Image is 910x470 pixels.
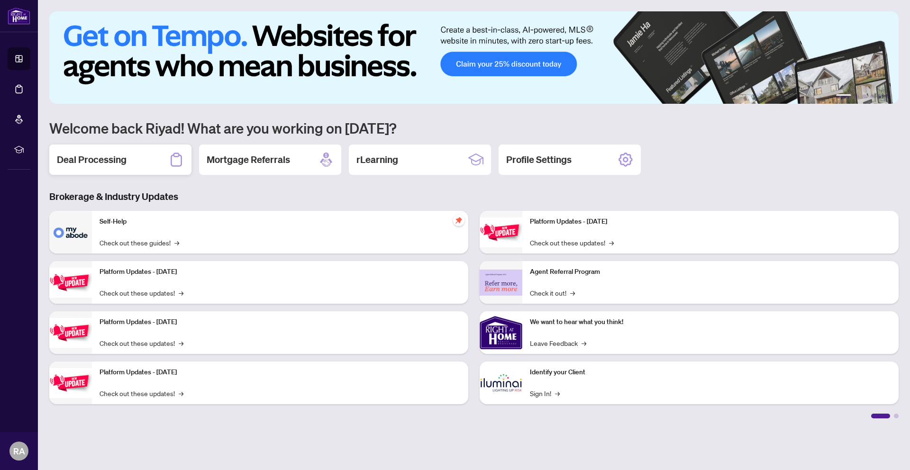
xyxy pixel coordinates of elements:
[855,94,859,98] button: 2
[480,270,522,296] img: Agent Referral Program
[49,211,92,253] img: Self-Help
[49,318,92,348] img: Platform Updates - July 21, 2025
[530,237,614,248] a: Check out these updates!→
[100,338,183,348] a: Check out these updates!→
[530,217,891,227] p: Platform Updates - [DATE]
[100,388,183,398] a: Check out these updates!→
[885,94,889,98] button: 6
[100,237,179,248] a: Check out these guides!→
[480,311,522,354] img: We want to hear what you think!
[179,338,183,348] span: →
[555,388,560,398] span: →
[100,367,461,378] p: Platform Updates - [DATE]
[530,388,560,398] a: Sign In!→
[530,288,575,298] a: Check it out!→
[878,94,882,98] button: 5
[872,437,901,465] button: Open asap
[530,338,586,348] a: Leave Feedback→
[13,444,25,458] span: RA
[57,153,127,166] h2: Deal Processing
[100,288,183,298] a: Check out these updates!→
[863,94,866,98] button: 3
[530,367,891,378] p: Identify your Client
[49,368,92,398] img: Platform Updates - July 8, 2025
[609,237,614,248] span: →
[582,338,586,348] span: →
[49,268,92,298] img: Platform Updates - September 16, 2025
[100,217,461,227] p: Self-Help
[453,215,464,226] span: pushpin
[570,288,575,298] span: →
[530,267,891,277] p: Agent Referral Program
[356,153,398,166] h2: rLearning
[480,362,522,404] img: Identify your Client
[174,237,179,248] span: →
[870,94,874,98] button: 4
[100,267,461,277] p: Platform Updates - [DATE]
[100,317,461,327] p: Platform Updates - [DATE]
[49,190,899,203] h3: Brokerage & Industry Updates
[836,94,851,98] button: 1
[49,119,899,137] h1: Welcome back Riyad! What are you working on [DATE]?
[480,217,522,247] img: Platform Updates - June 23, 2025
[179,288,183,298] span: →
[8,7,30,25] img: logo
[49,11,899,104] img: Slide 0
[179,388,183,398] span: →
[207,153,290,166] h2: Mortgage Referrals
[530,317,891,327] p: We want to hear what you think!
[506,153,572,166] h2: Profile Settings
